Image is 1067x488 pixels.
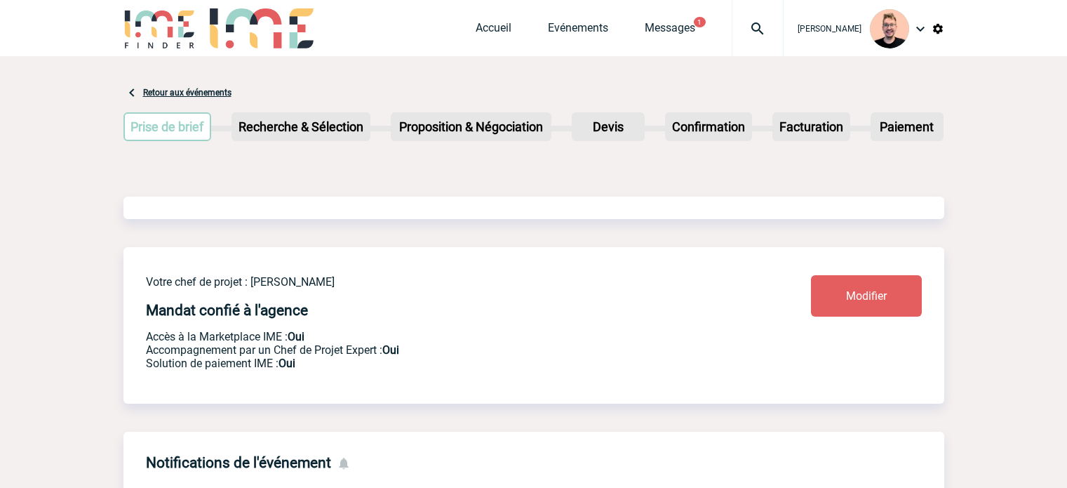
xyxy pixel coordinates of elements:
[146,330,728,343] p: Accès à la Marketplace IME :
[279,357,295,370] b: Oui
[476,21,511,41] a: Accueil
[774,114,849,140] p: Facturation
[392,114,550,140] p: Proposition & Négociation
[645,21,695,41] a: Messages
[146,275,728,289] p: Votre chef de projet : [PERSON_NAME]
[548,21,608,41] a: Evénements
[233,114,369,140] p: Recherche & Sélection
[798,24,861,34] span: [PERSON_NAME]
[846,289,887,303] span: Modifier
[125,114,210,140] p: Prise de brief
[123,8,196,48] img: IME-Finder
[146,343,728,357] p: Prestation payante
[146,454,331,471] h4: Notifications de l'événement
[288,330,304,343] b: Oui
[694,17,706,27] button: 1
[146,302,308,319] h4: Mandat confié à l'agence
[872,114,942,140] p: Paiement
[143,88,231,98] a: Retour aux événements
[573,114,643,140] p: Devis
[870,9,909,48] img: 129741-1.png
[382,343,399,357] b: Oui
[146,357,728,370] p: Conformité aux process achat client, Prise en charge de la facturation, Mutualisation de plusieur...
[666,114,751,140] p: Confirmation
